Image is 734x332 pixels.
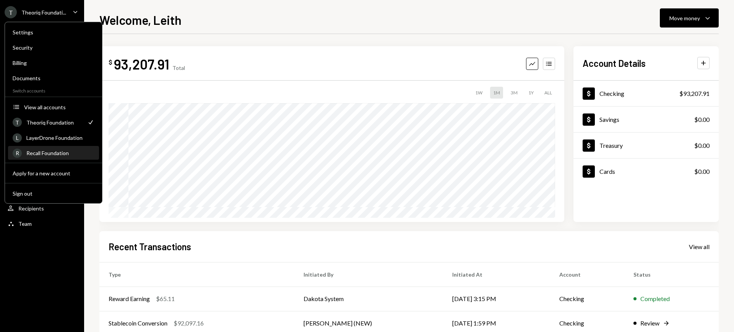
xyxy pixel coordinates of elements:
h1: Welcome, Leith [99,12,182,28]
div: LayerDrone Foundation [26,134,94,141]
div: Total [172,65,185,71]
div: L [13,133,22,143]
div: $0.00 [694,115,710,124]
div: Settings [13,29,94,36]
a: Checking$93,207.91 [573,81,719,106]
a: Billing [8,56,99,70]
td: Dakota System [294,287,443,311]
div: ALL [541,87,555,99]
div: Checking [599,90,624,97]
div: Security [13,44,94,51]
div: Documents [13,75,94,81]
div: Sign out [13,190,94,197]
div: $65.11 [156,294,175,303]
div: 1Y [525,87,537,99]
div: Recall Foundation [26,150,94,156]
div: 93,207.91 [114,55,169,73]
div: 1M [490,87,503,99]
a: Team [5,217,80,230]
div: View all accounts [24,104,94,110]
div: Switch accounts [5,86,102,94]
div: Savings [599,116,619,123]
div: $93,207.91 [679,89,710,98]
div: $0.00 [694,167,710,176]
div: 3M [508,87,521,99]
button: View all accounts [8,100,99,114]
a: Treasury$0.00 [573,133,719,158]
div: View all [689,243,710,251]
td: [DATE] 3:15 PM [443,287,550,311]
th: Initiated At [443,262,550,287]
th: Type [99,262,294,287]
a: Savings$0.00 [573,107,719,132]
div: Team [18,220,32,227]
div: Completed [640,294,670,303]
h2: Recent Transactions [109,240,191,253]
div: Apply for a new account [13,170,94,177]
a: Cards$0.00 [573,159,719,184]
div: Stablecoin Conversion [109,319,167,328]
th: Account [550,262,624,287]
div: Theoriq Foundati... [21,9,66,16]
div: Reward Earning [109,294,150,303]
button: Sign out [8,187,99,201]
a: LLayerDrone Foundation [8,131,99,144]
td: Checking [550,287,624,311]
a: Settings [8,25,99,39]
a: Recipients [5,201,80,215]
div: T [13,118,22,127]
th: Initiated By [294,262,443,287]
button: Apply for a new account [8,167,99,180]
button: Move money [660,8,719,28]
div: Recipients [18,205,44,212]
div: $92,097.16 [174,319,204,328]
div: 1W [472,87,486,99]
div: T [5,6,17,18]
div: Treasury [599,142,623,149]
div: Review [640,319,659,328]
a: Security [8,40,99,54]
div: $0.00 [694,141,710,150]
div: Cards [599,168,615,175]
div: Theoriq Foundation [26,119,82,126]
h2: Account Details [583,57,646,70]
div: $ [109,58,112,66]
div: R [13,149,22,158]
div: Move money [669,14,700,22]
a: Documents [8,71,99,85]
th: Status [624,262,719,287]
a: RRecall Foundation [8,146,99,160]
a: View all [689,242,710,251]
div: Billing [13,60,94,66]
